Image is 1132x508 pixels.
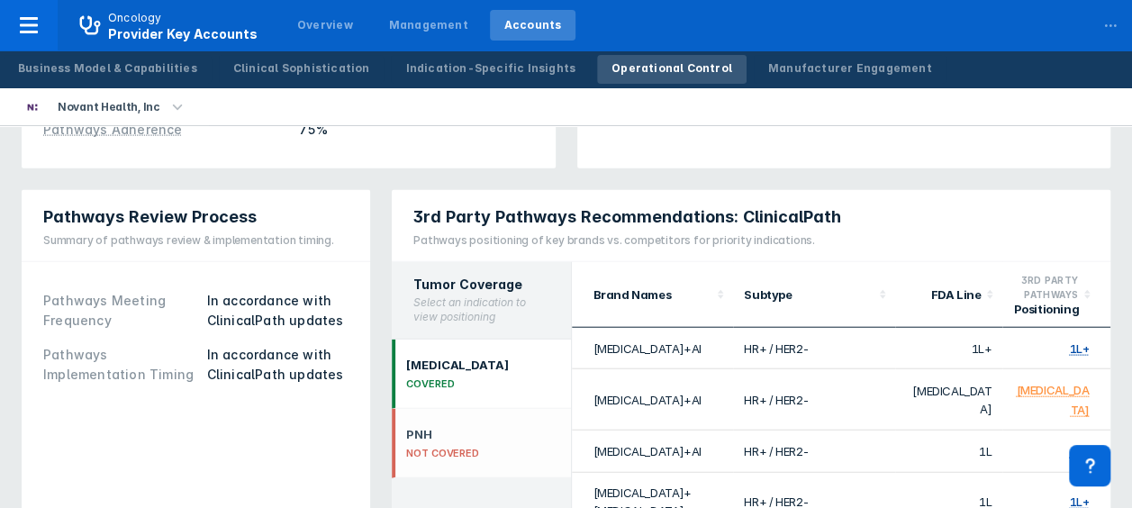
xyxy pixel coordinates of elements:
div: Positioning [1013,302,1078,316]
div: Clinical Sophistication [233,60,370,77]
div: 75% [299,120,533,140]
div: Brand Names [593,287,712,302]
div: Management [389,17,468,33]
td: HR+ / HER2- [733,369,895,431]
div: [MEDICAL_DATA] [406,358,509,372]
div: Operational Control [611,60,732,77]
a: Operational Control [597,55,747,84]
div: Contact Support [1069,445,1110,486]
div: Manufacturer Engagement [768,60,932,77]
div: Accounts [504,17,562,33]
div: Summary of pathways review & implementation timing. [43,232,334,249]
td: 1L [895,431,1003,472]
div: [MEDICAL_DATA] [1016,384,1089,417]
div: 1L+ [1069,341,1089,356]
div: Subtype [744,287,874,302]
div: 3rd Party Pathways [1013,273,1078,302]
td: [MEDICAL_DATA]+AI [572,328,734,369]
div: Business Model & Capabilities [18,60,197,77]
span: Pathways Review Process [43,206,257,228]
a: Overview [283,10,367,41]
td: 1L+ [895,328,1003,369]
td: HR+ / HER2- [733,328,895,369]
div: ... [1092,3,1128,41]
span: 3rd Party Pathways Recommendations: ClinicalPath [413,206,841,228]
div: Pathways Adherence [43,122,183,137]
a: Manufacturer Engagement [754,55,946,84]
td: [MEDICAL_DATA] [895,369,1003,431]
img: novant-health [22,96,43,118]
h2: Tumor Coverage [413,277,549,292]
div: COVERED [406,377,509,390]
div: Pathways positioning of key brands vs. competitors for priority indications. [413,232,841,249]
td: [MEDICAL_DATA]+AI [572,369,734,431]
div: In accordance with ClinicalPath updates [207,291,349,331]
a: Management [375,10,483,41]
span: Provider Key Accounts [108,26,258,41]
td: HR+ / HER2- [733,431,895,472]
div: In accordance with ClinicalPath updates [207,345,349,385]
div: Indication-Specific Insights [405,60,575,77]
div: Novant Health, Inc [50,95,168,120]
div: FDA Line [906,287,982,302]
div: PNH [406,427,479,441]
a: Clinical Sophistication [219,55,385,84]
a: Indication-Specific Insights [391,55,590,84]
p: Oncology [108,10,162,26]
a: Accounts [490,10,576,41]
div: Overview [297,17,353,33]
h3: Select an indication to view positioning [413,295,549,324]
td: [MEDICAL_DATA]+AI [572,431,734,472]
a: Business Model & Capabilities [4,55,212,84]
div: Pathways Implementation Timing [43,345,196,385]
div: NOT COVERED [406,447,479,459]
div: Pathways Meeting Frequency [43,291,196,331]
